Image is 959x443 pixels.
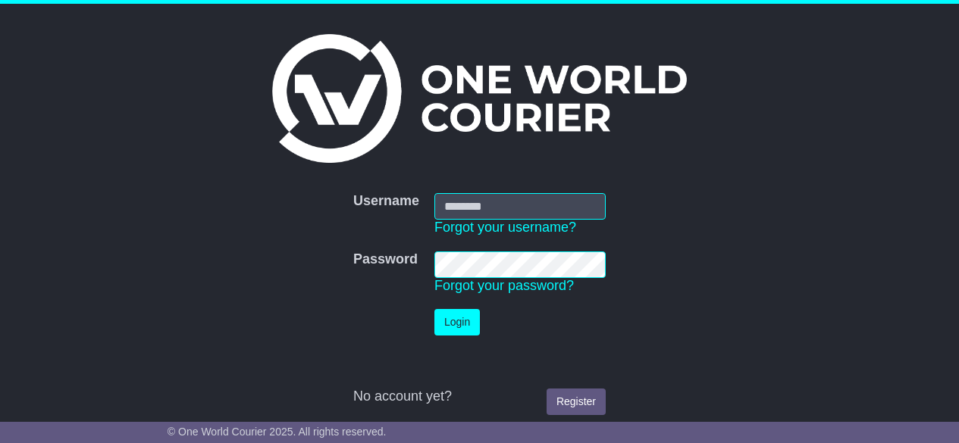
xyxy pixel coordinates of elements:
label: Password [353,251,418,268]
div: No account yet? [353,388,606,405]
label: Username [353,193,419,210]
a: Forgot your username? [434,220,576,235]
img: One World [272,34,686,163]
a: Forgot your password? [434,278,574,293]
span: © One World Courier 2025. All rights reserved. [168,426,387,438]
button: Login [434,309,480,335]
a: Register [547,388,606,415]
